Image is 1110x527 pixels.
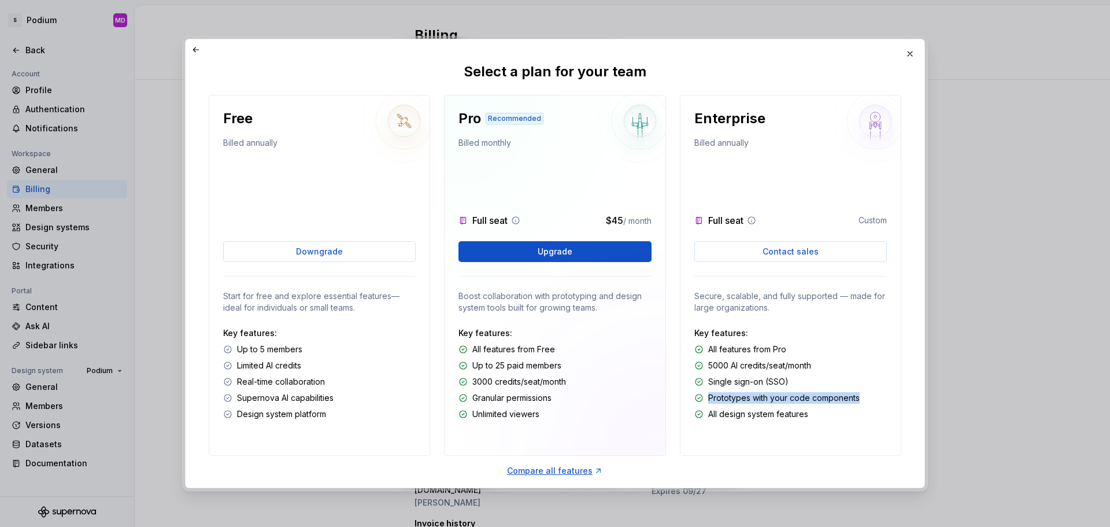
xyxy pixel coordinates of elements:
p: All features from Free [472,344,555,355]
p: Supernova AI capabilities [237,392,334,404]
span: / month [623,216,652,226]
p: Free [223,109,253,128]
p: Real-time collaboration [237,376,325,388]
span: $45 [606,215,623,226]
span: Upgrade [538,246,572,257]
p: Single sign-on (SSO) [708,376,789,388]
p: Design system platform [237,408,326,420]
p: Full seat [708,213,743,227]
p: All design system features [708,408,808,420]
p: Select a plan for your team [464,62,646,81]
p: Billed annually [223,137,277,153]
div: Recommended [486,113,543,124]
span: Downgrade [296,246,343,257]
p: Boost collaboration with prototyping and design system tools built for growing teams. [458,290,651,314]
p: Unlimited viewers [472,408,539,420]
p: Prototypes with your code components [708,392,860,404]
p: 3000 credits/seat/month [472,376,566,388]
p: Granular permissions [472,392,552,404]
p: Secure, scalable, and fully supported — made for large organizations. [694,290,887,314]
p: Key features: [223,327,416,339]
a: Compare all features [507,465,603,477]
p: Billed annually [694,137,749,153]
p: Start for free and explore essential features—ideal for individuals or small teams. [223,290,416,314]
button: Upgrade [458,241,651,262]
p: All features from Pro [708,344,786,355]
span: Contact sales [763,246,819,257]
p: Key features: [694,327,887,339]
button: Downgrade [223,241,416,262]
p: Key features: [458,327,651,339]
p: Up to 5 members [237,344,302,355]
p: Enterprise [694,109,765,128]
p: Custom [859,215,887,226]
p: Full seat [472,213,508,227]
p: 5000 AI credits/seat/month [708,360,811,371]
a: Contact sales [694,241,887,262]
p: Limited AI credits [237,360,301,371]
p: Up to 25 paid members [472,360,561,371]
p: Billed monthly [458,137,511,153]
